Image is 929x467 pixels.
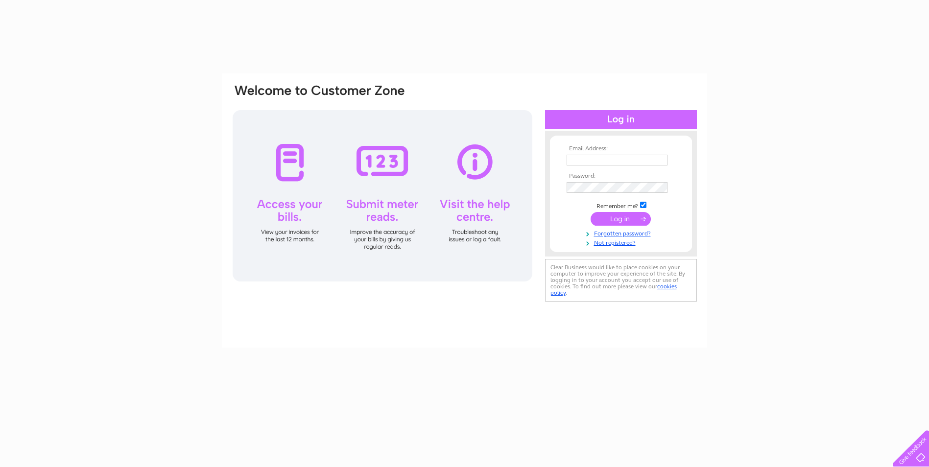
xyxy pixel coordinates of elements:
[564,145,678,152] th: Email Address:
[567,228,678,237] a: Forgotten password?
[591,212,651,226] input: Submit
[550,283,677,296] a: cookies policy
[564,173,678,180] th: Password:
[545,259,697,302] div: Clear Business would like to place cookies on your computer to improve your experience of the sit...
[564,200,678,210] td: Remember me?
[567,237,678,247] a: Not registered?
